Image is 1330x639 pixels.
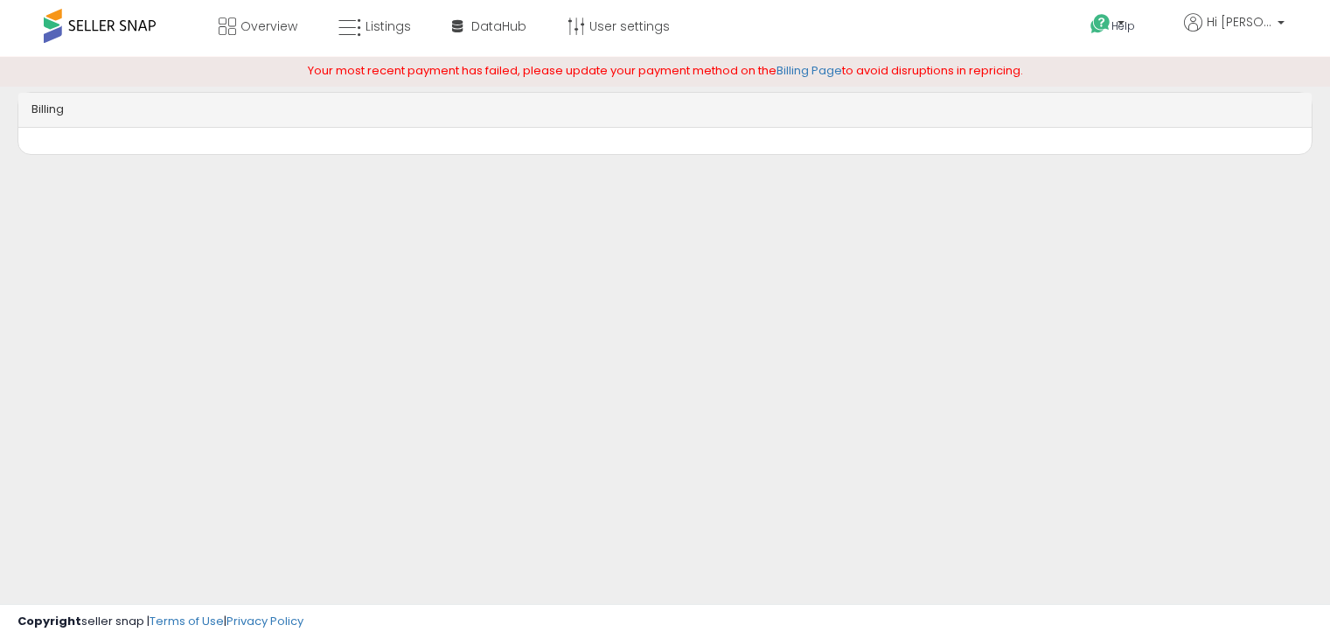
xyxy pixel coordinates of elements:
[150,613,224,629] a: Terms of Use
[1184,13,1285,53] a: Hi [PERSON_NAME]
[1207,13,1272,31] span: Hi [PERSON_NAME]
[18,93,1312,128] div: Billing
[17,613,81,629] strong: Copyright
[240,18,297,35] span: Overview
[776,62,842,79] a: Billing Page
[1111,18,1135,33] span: Help
[226,613,303,629] a: Privacy Policy
[308,62,1023,79] span: Your most recent payment has failed, please update your payment method on the to avoid disruption...
[1090,13,1111,35] i: Get Help
[17,614,303,630] div: seller snap | |
[366,18,411,35] span: Listings
[471,18,526,35] span: DataHub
